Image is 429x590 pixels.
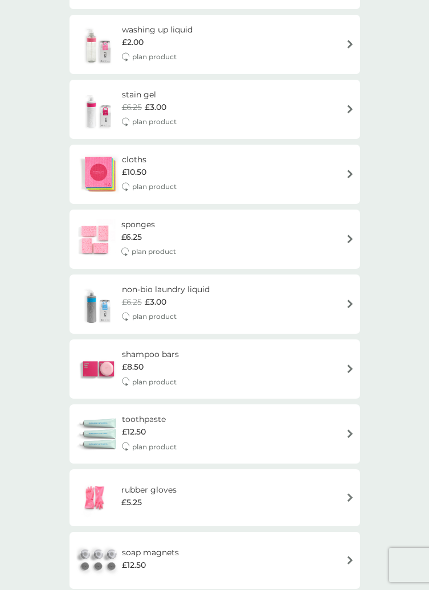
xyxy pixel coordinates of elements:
img: toothpaste [75,414,122,454]
h6: shampoo bars [122,348,179,360]
p: plan product [132,441,177,452]
span: £6.25 [122,296,142,308]
img: cloths [75,154,122,194]
img: stain gel [75,89,122,129]
span: £12.50 [122,425,146,438]
h6: washing up liquid [122,23,193,36]
h6: cloths [122,153,177,166]
img: shampoo bars [75,349,122,389]
span: £10.50 [122,166,146,178]
img: arrow right [346,493,354,502]
img: arrow right [346,40,354,48]
img: arrow right [346,170,354,178]
span: £2.00 [122,36,144,48]
h6: sponges [121,218,176,231]
img: rubber gloves [75,478,115,518]
h6: rubber gloves [121,484,177,496]
span: £5.25 [121,496,142,509]
span: £8.50 [122,360,144,373]
p: plan product [132,51,177,62]
img: arrow right [346,300,354,308]
img: arrow right [346,556,354,564]
p: plan product [132,376,177,387]
h6: non-bio laundry liquid [122,283,210,296]
h6: toothpaste [122,413,177,425]
p: plan product [132,116,177,127]
h6: soap magnets [122,546,179,559]
p: plan product [132,181,177,192]
p: plan product [132,246,176,257]
p: plan product [132,311,177,322]
span: £3.00 [145,101,166,113]
img: sponges [75,219,115,259]
img: arrow right [346,364,354,373]
span: £12.50 [122,559,146,571]
span: £6.25 [121,231,142,243]
span: £6.25 [122,101,142,113]
img: washing up liquid [75,24,122,64]
img: arrow right [346,105,354,113]
h6: stain gel [122,88,177,101]
img: arrow right [346,235,354,243]
img: arrow right [346,429,354,438]
img: soap magnets [75,540,122,580]
img: non-bio laundry liquid [75,284,122,324]
span: £3.00 [145,296,166,308]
